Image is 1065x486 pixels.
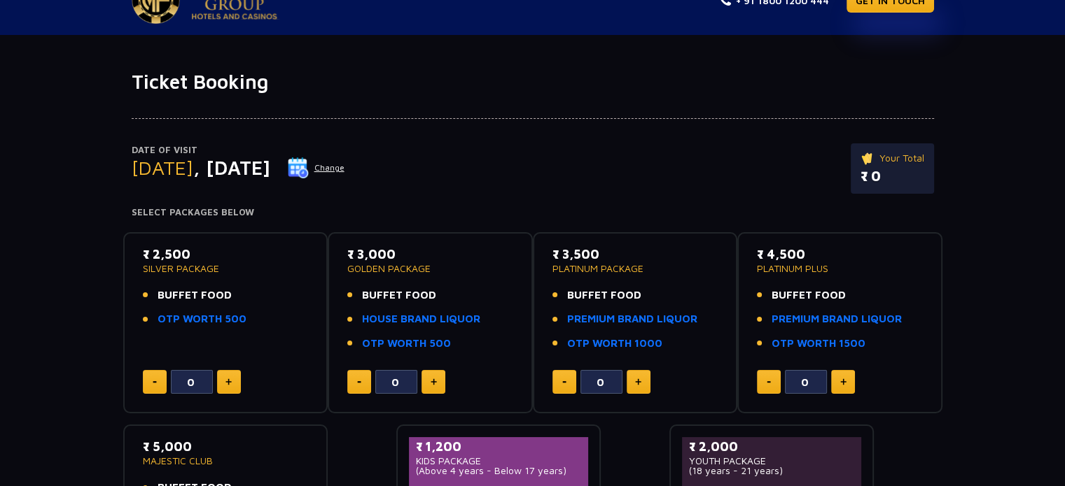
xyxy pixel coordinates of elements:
p: ₹ 3,000 [347,245,513,264]
span: BUFFET FOOD [772,287,846,303]
p: GOLDEN PACKAGE [347,264,513,273]
p: ₹ 5,000 [143,437,309,456]
p: Your Total [861,150,924,166]
span: BUFFET FOOD [158,287,232,303]
a: OTP WORTH 500 [362,336,451,352]
h1: Ticket Booking [132,70,934,94]
span: BUFFET FOOD [567,287,641,303]
p: KIDS PACKAGE [416,456,582,466]
p: ₹ 0 [861,166,924,187]
p: MAJESTIC CLUB [143,456,309,466]
img: minus [357,381,361,383]
p: YOUTH PACKAGE [689,456,855,466]
img: minus [153,381,157,383]
p: (Above 4 years - Below 17 years) [416,466,582,476]
p: Date of Visit [132,143,345,157]
p: SILVER PACKAGE [143,264,309,273]
span: [DATE] [132,156,193,179]
a: OTP WORTH 1000 [567,336,662,352]
img: plus [225,378,232,385]
a: OTP WORTH 500 [158,311,246,327]
p: ₹ 2,500 [143,245,309,264]
img: plus [431,378,437,385]
button: Change [287,157,345,179]
p: (18 years - 21 years) [689,466,855,476]
img: plus [840,378,847,385]
img: plus [635,378,641,385]
img: minus [767,381,771,383]
p: PLATINUM PACKAGE [552,264,718,273]
a: OTP WORTH 1500 [772,336,865,352]
a: HOUSE BRAND LIQUOR [362,311,480,327]
img: minus [562,381,566,383]
a: PREMIUM BRAND LIQUOR [772,311,902,327]
p: ₹ 3,500 [552,245,718,264]
a: PREMIUM BRAND LIQUOR [567,311,697,327]
span: , [DATE] [193,156,270,179]
p: ₹ 1,200 [416,437,582,456]
span: BUFFET FOOD [362,287,436,303]
p: ₹ 2,000 [689,437,855,456]
p: PLATINUM PLUS [757,264,923,273]
h4: Select Packages Below [132,207,934,218]
p: ₹ 4,500 [757,245,923,264]
img: ticket [861,150,875,166]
